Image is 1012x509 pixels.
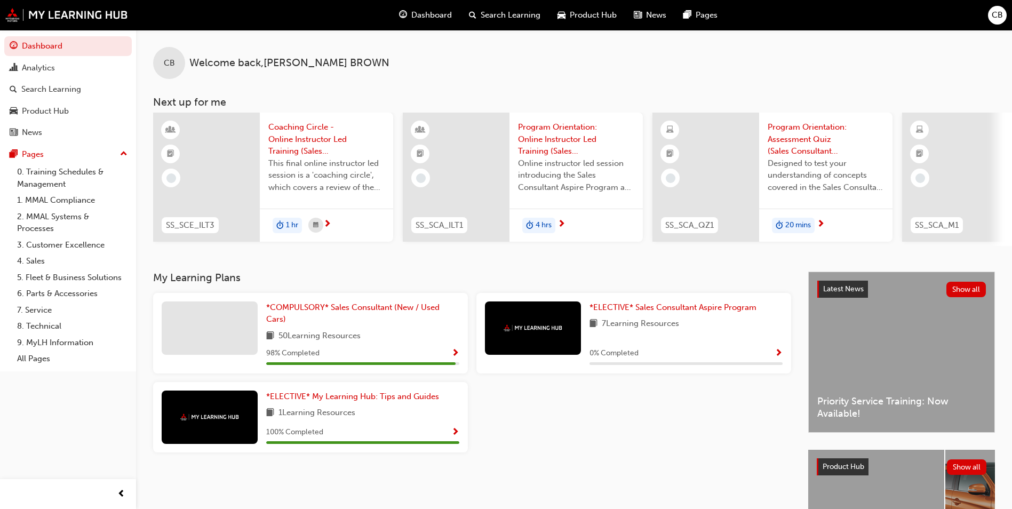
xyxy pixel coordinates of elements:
[411,9,452,21] span: Dashboard
[10,85,17,94] span: search-icon
[13,302,132,319] a: 7. Service
[646,9,666,21] span: News
[166,219,214,232] span: SS_SCE_ILT3
[22,105,69,117] div: Product Hub
[602,317,679,331] span: 7 Learning Resources
[988,6,1007,25] button: CB
[768,121,884,157] span: Program Orientation: Assessment Quiz (Sales Consultant Aspire Program)
[268,157,385,194] span: This final online instructor led session is a 'coaching circle', which covers a review of the Sal...
[276,219,284,233] span: duration-icon
[481,9,540,21] span: Search Learning
[808,272,995,433] a: Latest NewsShow allPriority Service Training: Now Available!
[915,173,925,183] span: learningRecordVerb_NONE-icon
[536,219,552,232] span: 4 hrs
[518,157,634,194] span: Online instructor led session introducing the Sales Consultant Aspire Program and outlining what ...
[266,407,274,420] span: book-icon
[266,347,320,360] span: 98 % Completed
[117,488,125,501] span: prev-icon
[589,303,756,312] span: *ELECTIVE* Sales Consultant Aspire Program
[634,9,642,22] span: news-icon
[817,220,825,229] span: next-icon
[817,395,986,419] span: Priority Service Training: Now Available!
[403,113,643,242] a: SS_SCA_ILT1Program Orientation: Online Instructor Led Training (Sales Consultant Aspire Program)O...
[451,347,459,360] button: Show Progress
[775,347,783,360] button: Show Progress
[696,9,718,21] span: Pages
[683,9,691,22] span: pages-icon
[164,57,175,69] span: CB
[266,391,443,403] a: *ELECTIVE* My Learning Hub: Tips and Guides
[416,173,426,183] span: learningRecordVerb_NONE-icon
[625,4,675,26] a: news-iconNews
[417,147,424,161] span: booktick-icon
[915,219,959,232] span: SS_SCA_M1
[775,349,783,359] span: Show Progress
[916,147,923,161] span: booktick-icon
[4,145,132,164] button: Pages
[570,9,617,21] span: Product Hub
[557,9,565,22] span: car-icon
[10,150,18,160] span: pages-icon
[13,192,132,209] a: 1. MMAL Compliance
[278,407,355,420] span: 1 Learning Resources
[785,219,811,232] span: 20 mins
[136,96,1012,108] h3: Next up for me
[399,9,407,22] span: guage-icon
[666,123,674,137] span: learningResourceType_ELEARNING-icon
[21,83,81,96] div: Search Learning
[675,4,726,26] a: pages-iconPages
[22,62,55,74] div: Analytics
[946,282,986,297] button: Show all
[286,219,298,232] span: 1 hr
[22,126,42,139] div: News
[416,219,463,232] span: SS_SCA_ILT1
[180,413,239,420] img: mmal
[451,426,459,439] button: Show Progress
[589,347,639,360] span: 0 % Completed
[10,128,18,138] span: news-icon
[10,107,18,116] span: car-icon
[526,219,533,233] span: duration-icon
[666,147,674,161] span: booktick-icon
[266,426,323,439] span: 100 % Completed
[266,303,440,324] span: *COMPULSORY* Sales Consultant (New / Used Cars)
[4,123,132,142] a: News
[22,148,44,161] div: Pages
[10,42,18,51] span: guage-icon
[768,157,884,194] span: Designed to test your understanding of concepts covered in the Sales Consultant Aspire Program 'P...
[278,330,361,343] span: 50 Learning Resources
[391,4,460,26] a: guage-iconDashboard
[4,79,132,99] a: Search Learning
[266,330,274,343] span: book-icon
[665,219,714,232] span: SS_SCA_QZ1
[916,123,923,137] span: learningResourceType_ELEARNING-icon
[167,123,174,137] span: learningResourceType_INSTRUCTOR_LED-icon
[13,237,132,253] a: 3. Customer Excellence
[153,272,791,284] h3: My Learning Plans
[4,34,132,145] button: DashboardAnalyticsSearch LearningProduct HubNews
[313,219,318,232] span: calendar-icon
[268,121,385,157] span: Coaching Circle - Online Instructor Led Training (Sales Consultant Essential Program)
[589,317,597,331] span: book-icon
[4,58,132,78] a: Analytics
[4,36,132,56] a: Dashboard
[823,284,864,293] span: Latest News
[13,269,132,286] a: 5. Fleet & Business Solutions
[817,458,986,475] a: Product HubShow all
[451,428,459,438] span: Show Progress
[817,281,986,298] a: Latest NewsShow all
[992,9,1003,21] span: CB
[469,9,476,22] span: search-icon
[10,63,18,73] span: chart-icon
[5,8,128,22] img: mmal
[323,220,331,229] span: next-icon
[13,318,132,335] a: 8. Technical
[13,285,132,302] a: 6. Parts & Accessories
[120,147,128,161] span: up-icon
[460,4,549,26] a: search-iconSearch Learning
[167,147,174,161] span: booktick-icon
[518,121,634,157] span: Program Orientation: Online Instructor Led Training (Sales Consultant Aspire Program)
[666,173,675,183] span: learningRecordVerb_NONE-icon
[417,123,424,137] span: learningResourceType_INSTRUCTOR_LED-icon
